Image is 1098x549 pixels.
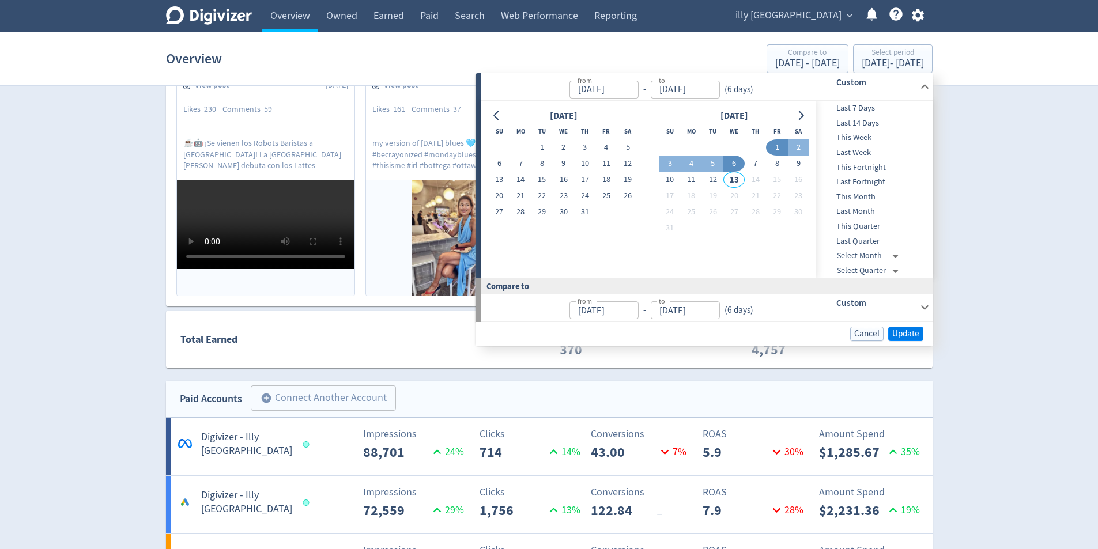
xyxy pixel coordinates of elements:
[723,156,745,172] button: 6
[591,442,657,463] p: 43.00
[702,204,723,220] button: 26
[862,48,924,58] div: Select period
[836,296,915,310] h6: Custom
[553,139,574,156] button: 2
[816,191,930,203] span: This Month
[166,476,933,533] a: Digivizer - Illy [GEOGRAPHIC_DATA]Impressions72,55929%Clicks1,75613%Conversions122.84_ROAS7.928%A...
[560,339,626,360] p: 370
[816,190,930,205] div: This Month
[723,204,745,220] button: 27
[591,500,657,521] p: 122.84
[659,220,681,236] button: 31
[816,234,930,249] div: Last Quarter
[702,123,723,139] th: Tuesday
[222,104,278,115] div: Comments
[481,101,933,278] div: from-to(6 days)Custom
[476,278,933,294] div: Compare to
[510,123,531,139] th: Monday
[836,75,915,89] h6: Custom
[372,138,537,170] p: my version of [DATE] blues 🩵🩵🩵 #becrayonized #mondayblues #halter #ruched #thisisme #irl #bottega...
[659,204,681,220] button: 24
[816,160,930,175] div: This Fortnight
[766,123,787,139] th: Friday
[816,175,930,190] div: Last Fortnight
[531,123,553,139] th: Tuesday
[531,204,553,220] button: 29
[303,499,312,506] span: Data last synced: 12 Aug 2025, 11:01am (AEST)
[844,10,855,21] span: expand_more
[531,139,553,156] button: 1
[659,75,665,85] label: to
[363,442,429,463] p: 88,701
[617,172,639,188] button: 19
[363,500,429,521] p: 72,559
[166,311,933,368] a: Total EarnedTotal Posts370Total Engagements4,757
[489,204,510,220] button: 27
[819,442,885,463] p: $1,285.67
[553,172,574,188] button: 16
[788,156,809,172] button: 9
[769,502,803,518] p: 28 %
[816,102,930,115] span: Last 7 Days
[363,426,467,442] p: Impressions
[659,188,681,204] button: 17
[788,139,809,156] button: 2
[242,387,396,411] a: Connect Another Account
[531,188,553,204] button: 22
[480,442,546,463] p: 714
[854,330,880,338] span: Cancel
[769,444,803,460] p: 30 %
[574,172,595,188] button: 17
[816,130,930,145] div: This Week
[788,204,809,220] button: 30
[766,139,787,156] button: 1
[766,188,787,204] button: 22
[553,204,574,220] button: 30
[546,108,581,124] div: [DATE]
[766,172,787,188] button: 15
[639,83,651,96] div: -
[788,123,809,139] th: Saturday
[177,73,354,296] a: View post[DATE]Likes230Comments59☕️🤖 ¡Se vienen los Robots Baristas a [GEOGRAPHIC_DATA]! La [GEOG...
[745,156,766,172] button: 7
[578,75,592,85] label: from
[595,172,617,188] button: 18
[489,156,510,172] button: 6
[659,172,681,188] button: 10
[480,426,584,442] p: Clicks
[578,296,592,306] label: from
[745,188,766,204] button: 21
[167,331,549,348] div: Total Earned
[816,145,930,160] div: Last Week
[775,58,840,69] div: [DATE] - [DATE]
[816,146,930,159] span: Last Week
[681,204,702,220] button: 25
[481,73,933,101] div: from-to(6 days)Custom
[819,484,923,500] p: Amount Spend
[723,123,745,139] th: Wednesday
[745,172,766,188] button: 14
[723,188,745,204] button: 20
[850,327,884,341] button: Cancel
[617,123,639,139] th: Saturday
[489,172,510,188] button: 13
[453,104,461,114] span: 37
[681,172,702,188] button: 11
[717,108,752,124] div: [DATE]
[617,139,639,156] button: 5
[888,327,923,341] button: Update
[681,156,702,172] button: 4
[510,172,531,188] button: 14
[574,204,595,220] button: 31
[574,123,595,139] th: Thursday
[480,484,584,500] p: Clicks
[816,220,930,233] span: This Quarter
[659,296,665,306] label: to
[574,139,595,156] button: 3
[595,139,617,156] button: 4
[816,101,930,278] nav: presets
[702,188,723,204] button: 19
[595,156,617,172] button: 11
[481,294,933,321] div: from-to(6 days)Custom
[788,188,809,204] button: 23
